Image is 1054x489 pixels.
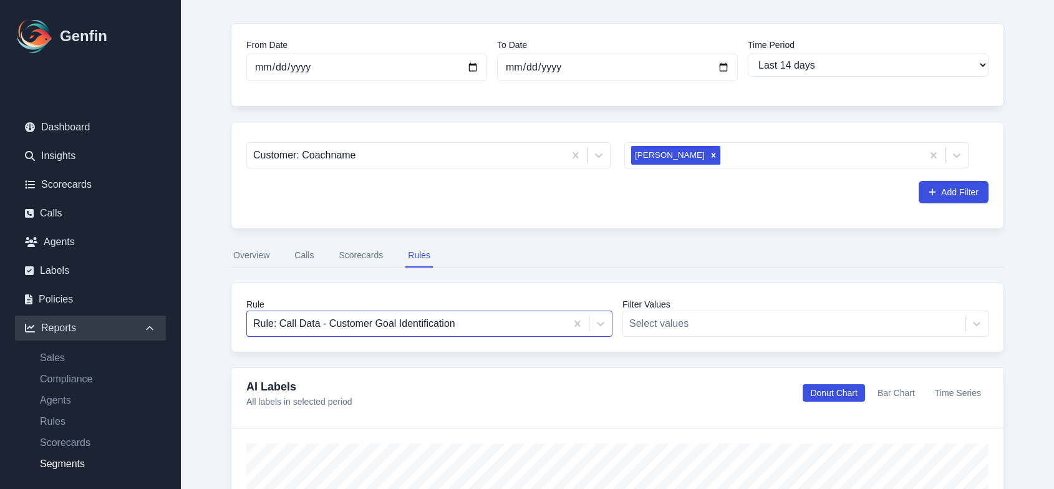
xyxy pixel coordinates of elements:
p: All labels in selected period [246,395,352,408]
label: Filter Values [622,298,989,311]
button: Time Series [927,384,989,402]
a: Labels [15,258,166,283]
h1: Genfin [60,26,107,46]
label: From Date [246,39,487,51]
button: Bar Chart [870,384,922,402]
button: Add Filter [919,181,989,203]
a: Sales [30,351,166,366]
button: Overview [231,244,272,268]
div: Remove Taliyah Dozier [707,146,720,165]
a: Scorecards [15,172,166,197]
a: Dashboard [15,115,166,140]
a: Agents [15,230,166,254]
a: Insights [15,143,166,168]
a: Policies [15,287,166,312]
a: Compliance [30,372,166,387]
button: Rules [405,244,433,268]
a: Scorecards [30,435,166,450]
img: Logo [15,16,55,56]
div: Reports [15,316,166,341]
a: Calls [15,201,166,226]
a: Agents [30,393,166,408]
h4: AI Labels [246,378,352,395]
button: Donut Chart [803,384,864,402]
a: Segments [30,457,166,472]
button: Calls [292,244,316,268]
button: Scorecards [336,244,385,268]
label: Rule [246,298,612,311]
a: Rules [30,414,166,429]
label: Time Period [748,39,989,51]
label: To Date [497,39,738,51]
div: [PERSON_NAME] [631,146,707,165]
